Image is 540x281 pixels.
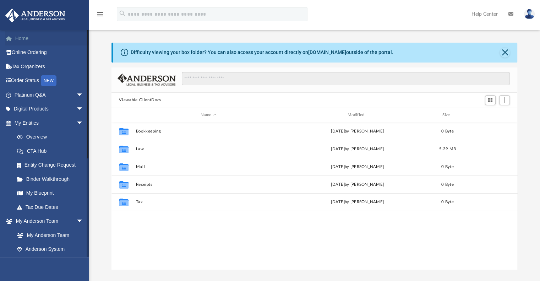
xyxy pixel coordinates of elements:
a: menu [96,13,104,18]
button: Bookkeeping [136,129,281,134]
a: My Entitiesarrow_drop_down [5,116,94,130]
a: My Blueprint [10,186,91,200]
span: arrow_drop_down [76,88,91,102]
a: Home [5,31,94,45]
a: Binder Walkthrough [10,172,94,186]
div: [DATE] by [PERSON_NAME] [284,182,430,188]
div: Size [433,112,462,118]
a: [DOMAIN_NAME] [308,49,346,55]
button: Receipts [136,182,281,187]
a: Overview [10,130,94,144]
div: id [114,112,132,118]
i: menu [96,10,104,18]
div: id [465,112,514,118]
div: Name [135,112,281,118]
a: Platinum Q&Aarrow_drop_down [5,88,94,102]
button: Add [499,95,510,105]
a: My Anderson Teamarrow_drop_down [5,214,91,228]
a: Anderson System [10,242,91,256]
div: NEW [41,75,56,86]
div: by [PERSON_NAME] [284,146,430,152]
span: arrow_drop_down [76,102,91,117]
a: Order StatusNEW [5,74,94,88]
a: CTA Hub [10,144,94,158]
a: Entity Change Request [10,158,94,172]
span: 5.39 MB [439,147,456,151]
span: 0 Byte [441,165,454,169]
a: My Anderson Team [10,228,87,242]
span: 0 Byte [441,129,454,133]
a: Digital Productsarrow_drop_down [5,102,94,116]
img: User Pic [524,9,535,19]
a: Tax Due Dates [10,200,94,214]
div: [DATE] by [PERSON_NAME] [284,164,430,170]
button: Close [500,48,510,58]
a: Client Referrals [10,256,91,270]
a: Online Ordering [5,45,94,60]
div: Modified [284,112,430,118]
button: Viewable-ClientDocs [119,97,161,103]
div: Difficulty viewing your box folder? You can also access your account directly on outside of the p... [131,49,393,56]
div: grid [111,122,518,269]
button: Mail [136,164,281,169]
span: arrow_drop_down [76,116,91,130]
input: Search files and folders [182,72,509,85]
img: Anderson Advisors Platinum Portal [3,9,67,22]
span: [DATE] [331,147,345,151]
span: 0 Byte [441,183,454,187]
button: Tax [136,200,281,205]
span: arrow_drop_down [76,214,91,229]
a: Tax Organizers [5,59,94,74]
i: search [119,10,126,17]
div: [DATE] by [PERSON_NAME] [284,128,430,135]
button: Law [136,147,281,151]
div: [DATE] by [PERSON_NAME] [284,199,430,206]
button: Switch to Grid View [485,95,496,105]
span: 0 Byte [441,200,454,204]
